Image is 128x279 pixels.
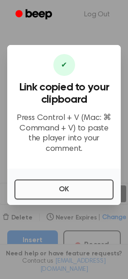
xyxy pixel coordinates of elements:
a: Beep [9,6,60,24]
h3: Link copied to your clipboard [14,81,114,106]
button: OK [14,179,114,199]
div: ✔ [53,54,75,76]
p: Press Control + V (Mac: ⌘ Command + V) to paste the player into your comment. [14,113,114,154]
a: Log Out [75,4,119,25]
